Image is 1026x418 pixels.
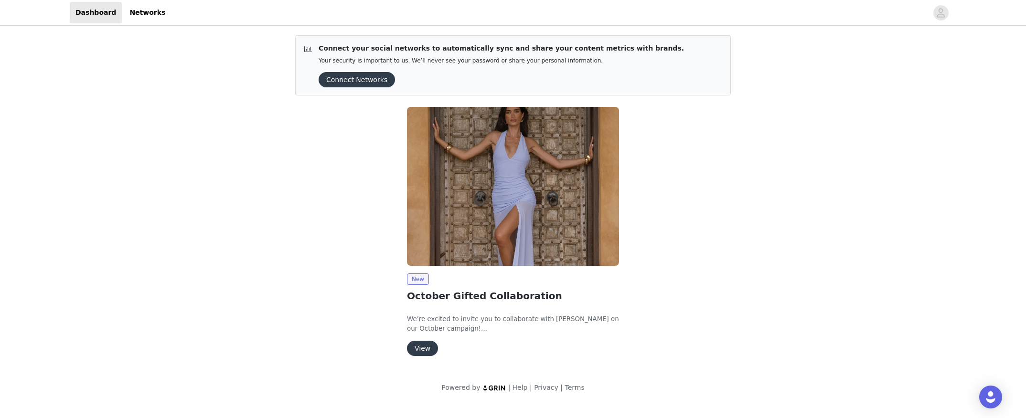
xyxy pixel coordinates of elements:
a: Dashboard [70,2,122,23]
span: Powered by [441,384,480,391]
a: Networks [124,2,171,23]
span: | [530,384,532,391]
button: Connect Networks [319,72,395,87]
span: We’re excited to invite you to collaborate with [PERSON_NAME] on our October campaign! [407,315,619,332]
div: avatar [936,5,945,21]
p: Your security is important to us. We’ll never see your password or share your personal information. [319,57,684,64]
a: Privacy [534,384,558,391]
img: Peppermayo EU [407,107,619,266]
span: | [560,384,563,391]
a: Help [513,384,528,391]
a: View [407,345,438,352]
div: Open Intercom Messenger [979,386,1002,408]
span: New [407,273,429,285]
button: View [407,341,438,356]
a: Terms [565,384,584,391]
p: Connect your social networks to automatically sync and share your content metrics with brands. [319,43,684,53]
img: logo [482,385,506,391]
h2: October Gifted Collaboration [407,289,619,303]
span: | [508,384,511,391]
